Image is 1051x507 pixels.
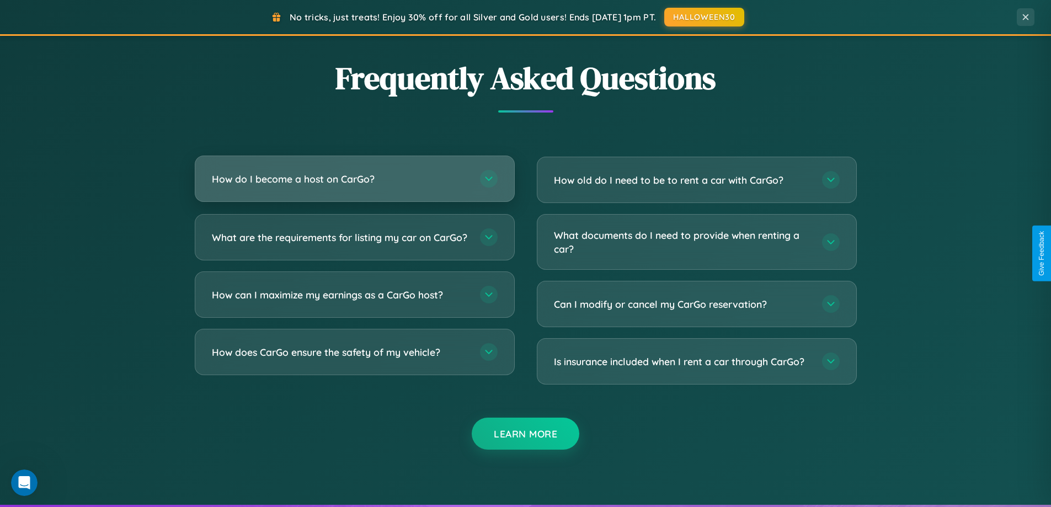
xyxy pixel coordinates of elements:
iframe: Intercom live chat [11,469,38,496]
button: Learn More [472,418,579,450]
h3: What are the requirements for listing my car on CarGo? [212,231,469,244]
h3: How old do I need to be to rent a car with CarGo? [554,173,811,187]
h2: Frequently Asked Questions [195,57,857,99]
h3: What documents do I need to provide when renting a car? [554,228,811,255]
div: Give Feedback [1038,231,1045,276]
h3: How does CarGo ensure the safety of my vehicle? [212,345,469,359]
h3: How do I become a host on CarGo? [212,172,469,186]
button: HALLOWEEN30 [664,8,744,26]
h3: How can I maximize my earnings as a CarGo host? [212,288,469,302]
span: No tricks, just treats! Enjoy 30% off for all Silver and Gold users! Ends [DATE] 1pm PT. [290,12,656,23]
h3: Is insurance included when I rent a car through CarGo? [554,355,811,369]
h3: Can I modify or cancel my CarGo reservation? [554,297,811,311]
